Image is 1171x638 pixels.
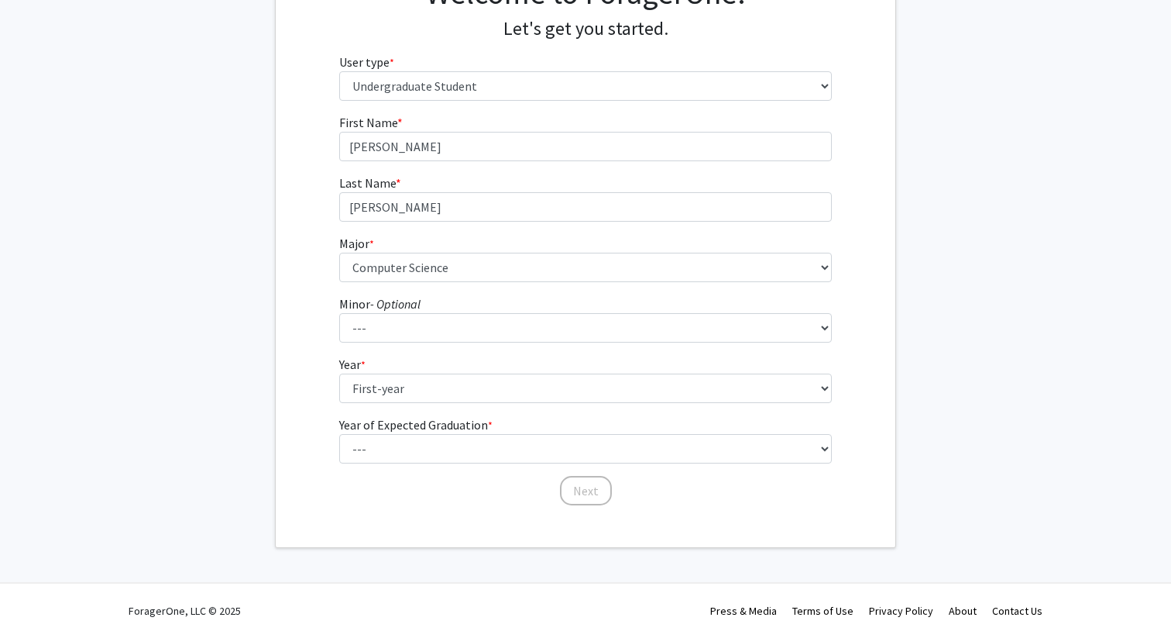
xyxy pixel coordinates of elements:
[339,295,421,313] label: Minor
[339,416,493,434] label: Year of Expected Graduation
[339,115,397,130] span: First Name
[12,568,66,626] iframe: Chat
[869,604,933,618] a: Privacy Policy
[992,604,1042,618] a: Contact Us
[339,175,396,191] span: Last Name
[339,234,374,253] label: Major
[339,355,366,374] label: Year
[710,604,777,618] a: Press & Media
[370,296,421,312] i: - Optional
[560,476,612,505] button: Next
[949,604,977,618] a: About
[792,604,853,618] a: Terms of Use
[339,18,833,40] h4: Let's get you started.
[129,584,241,638] div: ForagerOne, LLC © 2025
[339,53,394,71] label: User type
